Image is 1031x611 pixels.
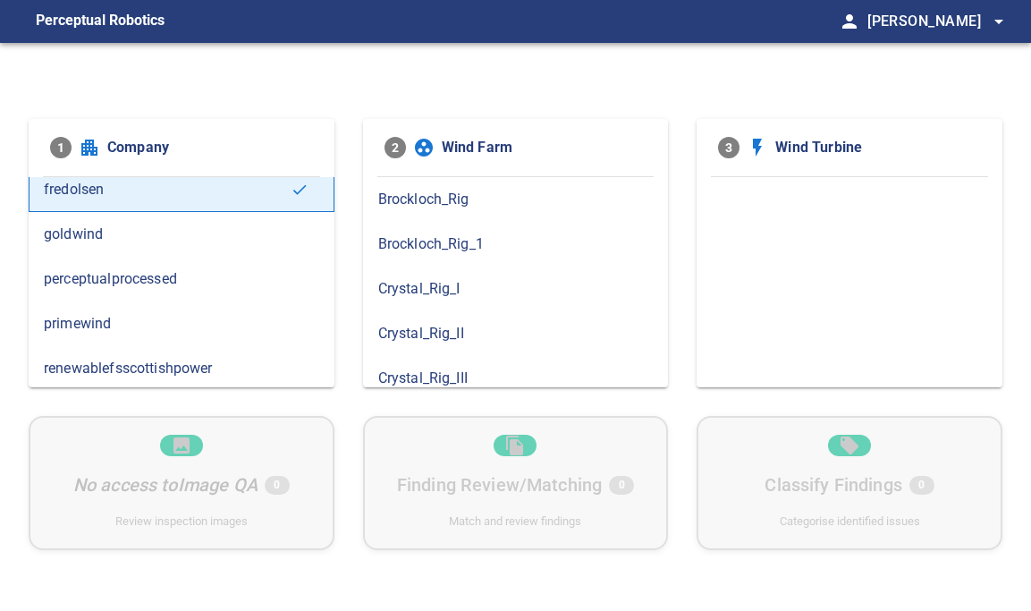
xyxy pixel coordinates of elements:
[44,313,319,335] span: primewind
[50,137,72,158] span: 1
[860,4,1010,39] button: [PERSON_NAME]
[363,356,669,401] div: Crystal_Rig_III
[385,137,406,158] span: 2
[44,224,319,245] span: goldwind
[29,167,334,212] div: fredolsen
[363,311,669,356] div: Crystal_Rig_II
[442,137,647,158] span: Wind Farm
[29,301,334,346] div: primewind
[44,268,319,290] span: perceptualprocessed
[44,358,319,379] span: renewablefsscottishpower
[378,189,654,210] span: Brockloch_Rig
[29,346,334,391] div: renewablefsscottishpower
[378,368,654,389] span: Crystal_Rig_III
[107,137,313,158] span: Company
[363,177,669,222] div: Brockloch_Rig
[867,9,1010,34] span: [PERSON_NAME]
[378,323,654,344] span: Crystal_Rig_II
[363,267,669,311] div: Crystal_Rig_I
[363,222,669,267] div: Brockloch_Rig_1
[29,212,334,257] div: goldwind
[775,137,981,158] span: Wind Turbine
[36,7,165,36] figcaption: Perceptual Robotics
[378,233,654,255] span: Brockloch_Rig_1
[988,11,1010,32] span: arrow_drop_down
[44,179,291,200] span: fredolsen
[839,11,860,32] span: person
[718,137,739,158] span: 3
[378,278,654,300] span: Crystal_Rig_I
[29,257,334,301] div: perceptualprocessed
